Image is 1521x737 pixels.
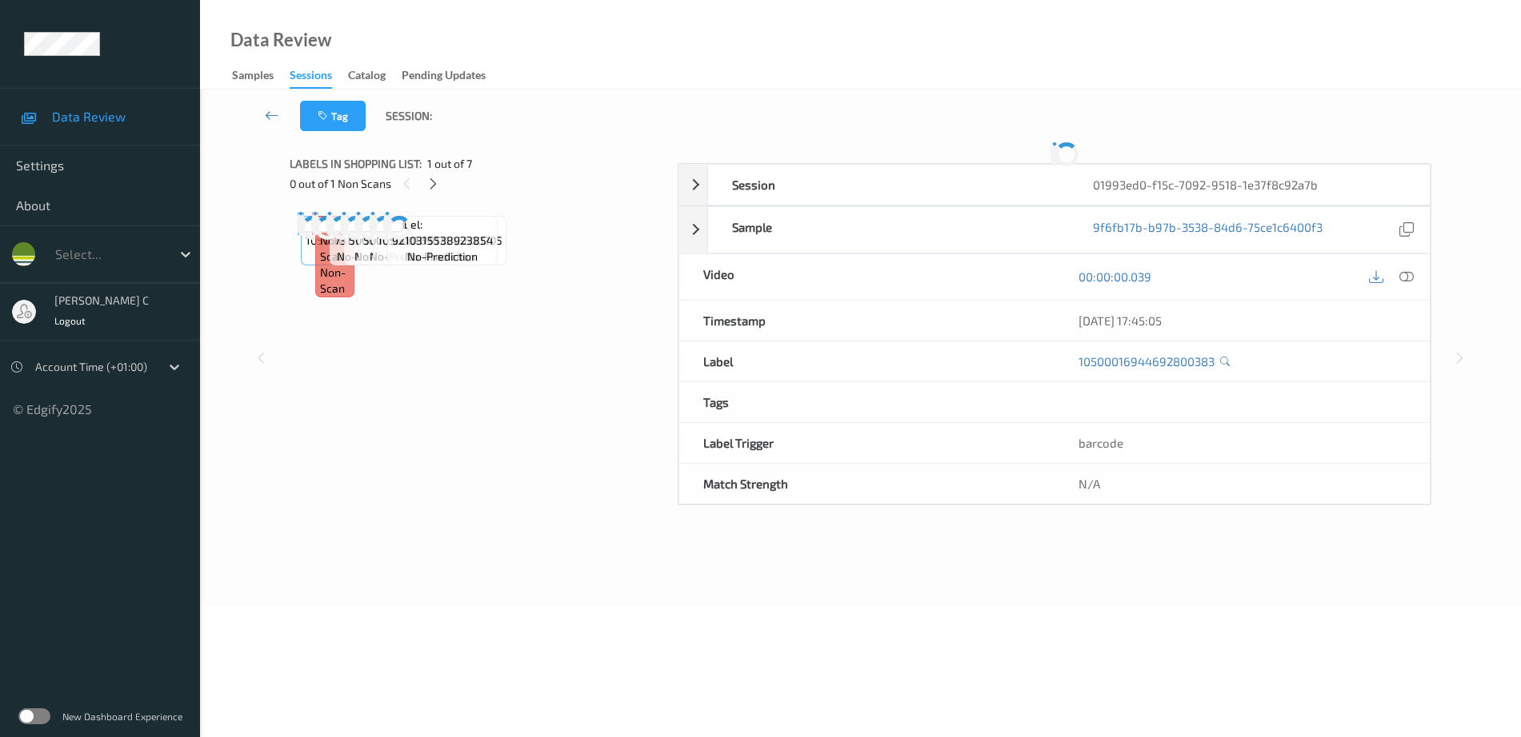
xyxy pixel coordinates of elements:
div: Sample [708,207,1069,253]
span: Label: 9210315538923854 [392,217,494,249]
div: 01993ed0-f15c-7092-9518-1e37f8c92a7b [1069,165,1430,205]
div: Session [708,165,1069,205]
div: Label [679,341,1055,381]
div: Data Review [230,32,331,48]
a: 00:00:00.039 [1079,269,1151,285]
div: Catalog [348,67,386,87]
div: Pending Updates [402,67,486,87]
a: 9f6fb17b-b97b-3538-84d6-75ce1c6400f3 [1093,219,1323,241]
span: no-prediction [407,249,478,265]
div: Label Trigger [679,423,1055,463]
div: Tags [679,382,1055,422]
span: no-prediction [370,249,440,265]
a: Sessions [290,65,348,89]
span: non-scan [320,265,350,297]
div: Sample9f6fb17b-b97b-3538-84d6-75ce1c6400f3 [678,206,1431,253]
div: barcode [1055,423,1430,463]
div: 0 out of 1 Non Scans [290,173,666,193]
a: Catalog [348,65,402,87]
div: [DATE] 17:45:05 [1079,313,1406,329]
a: 10500016944692800383 [1079,353,1215,369]
div: Timestamp [679,301,1055,341]
span: no-prediction [354,249,425,265]
span: Session: [386,108,432,124]
a: Pending Updates [402,65,502,87]
span: no-prediction [337,249,407,265]
span: 1 out of 7 [427,156,472,172]
div: N/A [1055,464,1430,504]
div: Video [679,254,1055,300]
span: Label: Non-Scan [320,217,350,265]
div: Session01993ed0-f15c-7092-9518-1e37f8c92a7b [678,164,1431,205]
a: Samples [232,65,290,87]
span: Labels in shopping list: [290,156,422,172]
div: Match Strength [679,464,1055,504]
button: Tag [300,101,366,131]
div: Samples [232,67,274,87]
div: Sessions [290,67,332,89]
